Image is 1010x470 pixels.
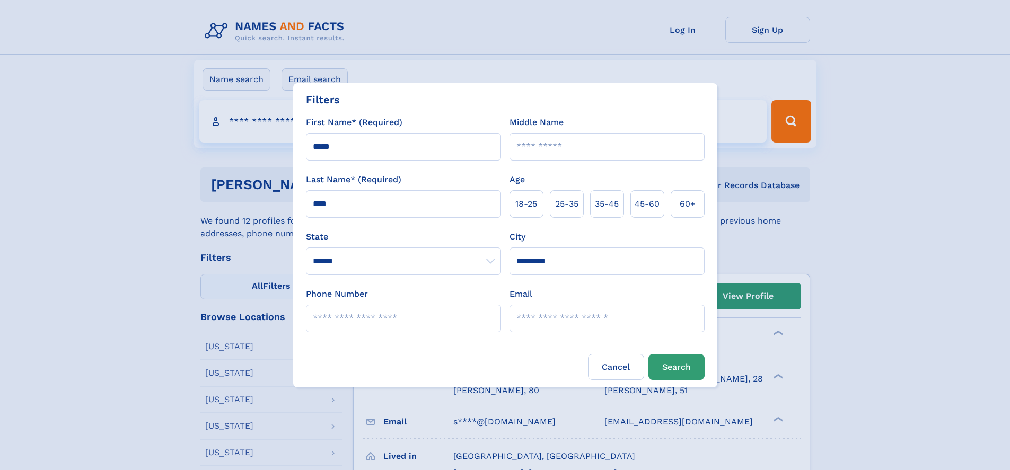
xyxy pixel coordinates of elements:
label: Phone Number [306,288,368,300]
label: Cancel [588,354,644,380]
label: Age [510,173,525,186]
span: 18‑25 [515,198,537,210]
span: 60+ [680,198,696,210]
label: Last Name* (Required) [306,173,401,186]
label: First Name* (Required) [306,116,402,129]
button: Search [648,354,705,380]
span: 25‑35 [555,198,578,210]
span: 45‑60 [635,198,660,210]
label: City [510,230,525,243]
label: Middle Name [510,116,564,129]
div: Filters [306,92,340,108]
label: State [306,230,501,243]
span: 35‑45 [595,198,619,210]
label: Email [510,288,532,300]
